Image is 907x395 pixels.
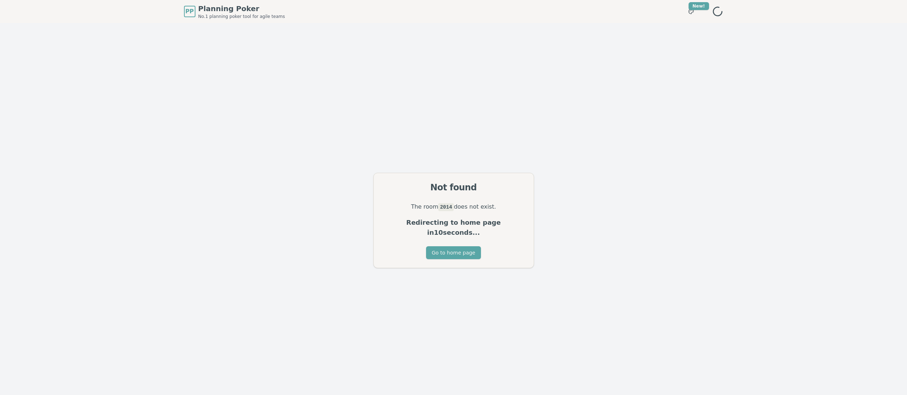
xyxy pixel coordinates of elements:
div: New! [689,2,709,10]
p: The room does not exist. [382,202,525,212]
span: PP [185,7,194,16]
span: No.1 planning poker tool for agile teams [198,14,285,19]
button: New! [685,5,698,18]
a: PPPlanning PokerNo.1 planning poker tool for agile teams [184,4,285,19]
p: Redirecting to home page in 10 seconds... [382,218,525,238]
span: Planning Poker [198,4,285,14]
code: 2014 [438,203,454,211]
div: Not found [382,182,525,193]
button: Go to home page [426,246,481,259]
